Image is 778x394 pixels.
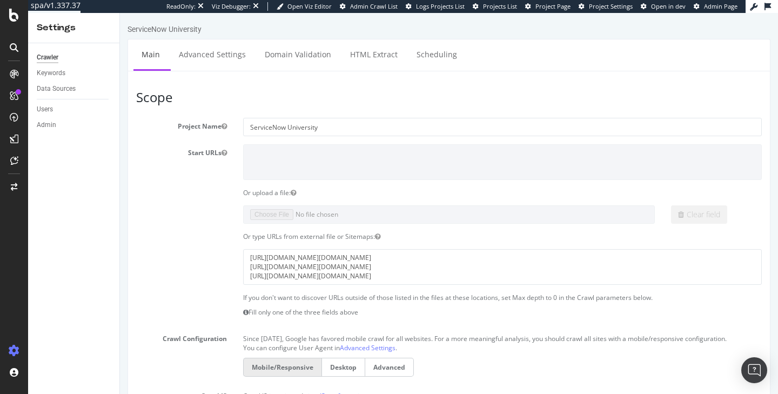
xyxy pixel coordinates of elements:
[222,26,286,56] a: HTML Extract
[579,2,633,11] a: Project Settings
[525,2,571,11] a: Project Page
[406,2,465,11] a: Logs Projects List
[350,2,398,10] span: Admin Crawl List
[8,317,115,330] label: Crawl Configuration
[535,2,571,10] span: Project Page
[123,317,642,330] p: Since [DATE], Google has favored mobile crawl for all websites. For a more meaningful analysis, y...
[287,2,332,10] span: Open Viz Editor
[102,109,107,118] button: Project Name
[51,26,134,56] a: Advanced Settings
[102,135,107,144] button: Start URLs
[340,2,398,11] a: Admin Crawl List
[37,83,76,95] div: Data Sources
[8,11,82,22] div: ServiceNow University
[123,330,642,339] p: You can configure User Agent in .
[16,77,642,91] h3: Scope
[115,219,650,228] div: Or type URLs from external file or Sitemaps:
[245,345,294,364] label: Advanced
[483,2,517,10] span: Projects List
[14,26,48,56] a: Main
[416,2,465,10] span: Logs Projects List
[37,22,111,34] div: Settings
[704,2,737,10] span: Admin Page
[473,2,517,11] a: Projects List
[8,105,115,118] label: Project Name
[212,2,251,11] div: Viz Debugger:
[123,280,642,289] p: If you don't want to discover URLs outside of those listed in the files at these locations, set M...
[123,236,642,271] textarea: [URL][DOMAIN_NAME][DOMAIN_NAME] [URL][DOMAIN_NAME][DOMAIN_NAME] [URL][DOMAIN_NAME][DOMAIN_NAME]
[37,104,53,115] div: Users
[37,68,112,79] a: Keywords
[115,175,650,184] div: Or upload a file:
[37,83,112,95] a: Data Sources
[37,104,112,115] a: Users
[8,131,115,144] label: Start URLs
[741,357,767,383] div: Open Intercom Messenger
[8,375,115,388] label: Crawl JS
[694,2,737,11] a: Admin Page
[37,52,112,63] a: Crawler
[220,330,276,339] a: Advanced Settings
[37,68,65,79] div: Keywords
[123,345,202,364] label: Mobile/Responsive
[589,2,633,10] span: Project Settings
[37,52,58,63] div: Crawler
[185,378,247,388] a: view JS configuration
[277,2,332,11] a: Open Viz Editor
[123,375,642,388] p: Crawl JS is activated:
[641,2,686,11] a: Open in dev
[37,119,56,131] div: Admin
[166,2,196,11] div: ReadOnly:
[37,119,112,131] a: Admin
[123,295,642,304] p: Fill only one of the three fields above
[651,2,686,10] span: Open in dev
[202,345,245,364] label: Desktop
[137,26,219,56] a: Domain Validation
[289,26,345,56] a: Scheduling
